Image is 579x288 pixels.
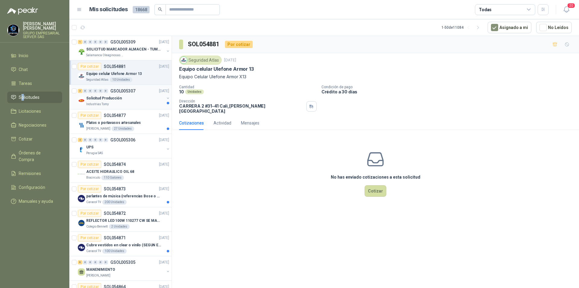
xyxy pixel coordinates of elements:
span: Solicitudes [19,94,40,101]
div: 110 Galones [101,175,124,180]
div: 100 Unidades [102,249,127,254]
div: 0 [93,89,98,93]
a: Negociaciones [7,119,62,131]
img: Company Logo [78,219,85,227]
div: 0 [93,260,98,264]
button: No Leídos [536,22,572,33]
div: 0 [83,89,87,93]
p: Crédito a 30 días [321,89,577,94]
div: 0 [98,89,103,93]
p: GSOL005307 [110,89,135,93]
div: Por cotizar [78,161,101,168]
img: Company Logo [78,121,85,129]
p: [DATE] [159,211,169,216]
a: Remisiones [7,168,62,179]
span: Negociaciones [19,122,46,128]
div: 2 [78,138,82,142]
p: Dirección [179,99,304,103]
div: 0 [83,40,87,44]
div: 0 [83,260,87,264]
p: SOL054877 [104,113,126,118]
div: Todas [479,6,492,13]
span: search [158,7,162,11]
h3: SOL054881 [188,40,220,49]
p: [DATE] [159,186,169,192]
p: Biocirculo [86,175,100,180]
div: 0 [103,40,108,44]
a: 3 0 0 0 0 0 GSOL005307[DATE] Company LogoSolicitud ProducciónIndustrias Tomy [78,87,170,107]
div: 0 [98,40,103,44]
p: SOL054871 [104,236,126,240]
h1: Mis solicitudes [89,5,128,14]
p: [DATE] [159,88,169,94]
div: 0 [98,138,103,142]
div: Por cotizar [78,210,101,217]
img: Company Logo [78,73,85,80]
div: 0 [103,138,108,142]
div: Por cotizar [78,63,101,70]
div: 0 [88,40,93,44]
a: Por cotizarSOL054881[DATE] Company LogoEquipo celular Ulefone Armor 13Seguridad Atlas10 Unidades [69,60,172,85]
img: Company Logo [78,48,85,55]
span: Tareas [19,80,32,87]
div: 1 - 50 de 11084 [441,23,483,32]
p: GSOL005306 [110,138,135,142]
div: 1 [78,40,82,44]
a: Inicio [7,50,62,61]
p: Equipo Celular Ulefone Armor X13 [179,73,572,80]
span: Manuales y ayuda [19,198,53,205]
a: Chat [7,64,62,75]
p: [PERSON_NAME] [PERSON_NAME] [23,22,62,30]
div: Por cotizar [78,112,101,119]
p: Salamanca Oleaginosas SAS [86,53,124,58]
div: 0 [88,260,93,264]
img: Company Logo [78,244,85,251]
p: CARRERA 2 #31-41 Cali , [PERSON_NAME][GEOGRAPHIC_DATA] [179,103,304,114]
a: Licitaciones [7,105,62,117]
div: Unidades [185,89,204,94]
div: Por cotizar [78,185,101,193]
p: [DATE] [159,64,169,70]
div: 200 Unidades [102,200,127,205]
p: ACEITE HIDRAULICO OIL 68 [86,169,134,175]
h3: No has enviado cotizaciones a esta solicitud [331,174,420,180]
span: Chat [19,66,28,73]
a: 2 0 0 0 0 0 GSOL005306[DATE] Company LogoUPSPerugia SAS [78,136,170,156]
button: 20 [561,4,572,15]
div: 2 Unidades [109,224,130,229]
p: MANENIMIENTO [86,267,115,273]
p: [DATE] [159,162,169,167]
div: Seguridad Atlas [179,56,222,65]
a: 1 0 0 0 0 0 GSOL005309[DATE] Company LogoSOLICITUD MARCADOR ALMACEN - TUMACOSalamanca Oleaginosas... [78,38,170,58]
a: Por cotizarSOL054871[DATE] Company LogoCubre vestidos en clear o vinilo (SEGUN ESPECIFICACIONES D... [69,232,172,256]
div: Por cotizar [78,234,101,241]
img: Company Logo [180,57,187,63]
div: Por cotizar [225,41,253,48]
span: Licitaciones [19,108,41,115]
a: Por cotizarSOL054874[DATE] Company LogoACEITE HIDRAULICO OIL 68Biocirculo110 Galones [69,158,172,183]
p: [PERSON_NAME] [86,126,110,131]
span: 20 [567,3,575,8]
div: 6 [78,260,82,264]
span: Cotizar [19,136,33,142]
p: Platos o portavasos artesanales [86,120,141,126]
span: Remisiones [19,170,41,177]
div: 0 [93,40,98,44]
a: 6 0 0 0 0 0 GSOL005305[DATE] MANENIMIENTO[PERSON_NAME] [78,259,170,278]
span: 18668 [133,6,150,13]
a: Cotizar [7,133,62,145]
img: Company Logo [78,97,85,104]
p: Cantidad [179,85,317,89]
a: Por cotizarSOL054872[DATE] Company LogoREFLECTOR LED 100W 110277 CW SE MARCA: PILA BY PHILIPSCole... [69,207,172,232]
p: SOL054874 [104,162,126,167]
p: [DATE] [159,113,169,118]
p: SOL054881 [104,64,126,69]
div: 27 Unidades [112,126,134,131]
div: Mensajes [241,120,259,126]
img: Company Logo [78,195,85,202]
div: 0 [93,138,98,142]
p: [DATE] [159,235,169,241]
img: Company Logo [8,24,19,36]
p: Industrias Tomy [86,102,109,107]
a: Por cotizarSOL054873[DATE] Company Logoparlantes de música (referencias Bose o Alexa) CON MARCACI... [69,183,172,207]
